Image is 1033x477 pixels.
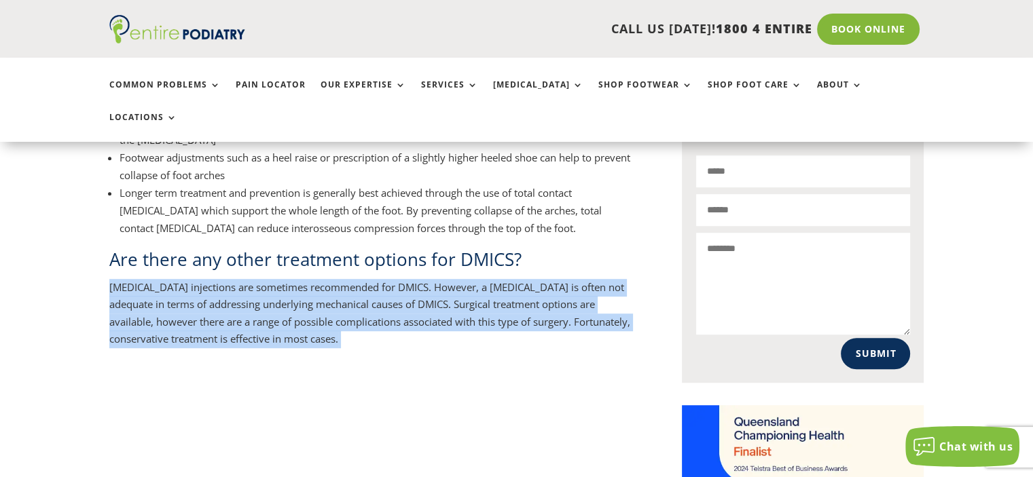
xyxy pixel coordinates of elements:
[939,439,1013,454] span: Chat with us
[716,20,812,37] span: 1800 4 ENTIRE
[109,113,177,142] a: Locations
[905,426,1019,467] button: Chat with us
[109,15,245,43] img: logo (1)
[708,80,802,109] a: Shop Foot Care
[120,149,638,184] li: Footwear adjustments such as a heel raise or prescription of a slightly higher heeled shoe can he...
[109,80,221,109] a: Common Problems
[493,80,583,109] a: [MEDICAL_DATA]
[109,33,245,46] a: Entire Podiatry
[598,80,693,109] a: Shop Footwear
[841,338,910,369] button: Submit
[109,247,522,271] span: Are there any other treatment options for DMICS?
[321,80,406,109] a: Our Expertise
[421,80,478,109] a: Services
[817,80,863,109] a: About
[109,279,638,348] p: [MEDICAL_DATA] injections are sometimes recommended for DMICS. However, a [MEDICAL_DATA] is often...
[120,184,638,237] li: Longer term treatment and prevention is generally best achieved through the use of total contact ...
[817,14,920,45] a: Book Online
[236,80,306,109] a: Pain Locator
[297,20,812,38] p: CALL US [DATE]!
